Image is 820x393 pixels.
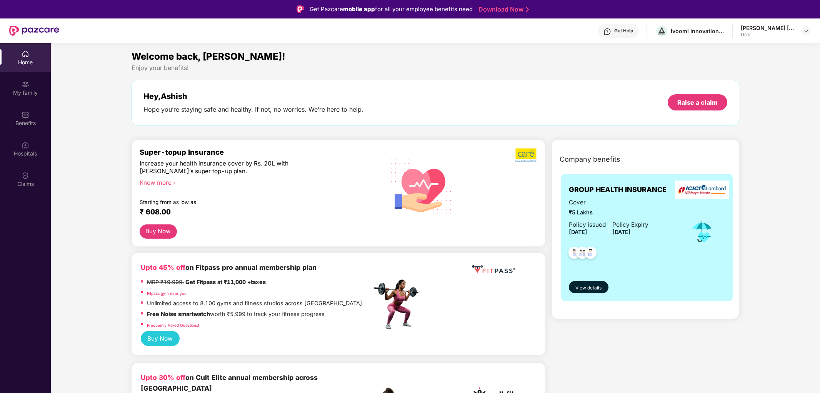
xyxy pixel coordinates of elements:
strong: Get Fitpass at ₹11,000 +taxes [185,279,266,285]
img: svg+xml;base64,PHN2ZyB4bWxucz0iaHR0cDovL3d3dy53My5vcmcvMjAwMC9zdmciIHdpZHRoPSI0OC45NDMiIGhlaWdodD... [565,244,584,263]
img: fppp.png [470,262,517,276]
span: Welcome back, [PERSON_NAME]! [132,51,285,62]
b: on Cult Elite annual membership across [GEOGRAPHIC_DATA] [141,373,318,392]
div: Increase your health insurance cover by Rs. 20L with [PERSON_NAME]’s super top-up plan. [140,160,338,176]
img: svg+xml;base64,PHN2ZyB4bWxucz0iaHR0cDovL3d3dy53My5vcmcvMjAwMC9zdmciIHdpZHRoPSI0OC45NDMiIGhlaWdodD... [581,244,600,263]
div: Know more [140,179,367,184]
b: Upto 30% off [141,373,185,381]
button: View details [569,281,608,293]
span: Cover [569,198,648,207]
div: ₹ 608.00 [140,207,364,217]
img: iVOOMI%20Logo%20(1).png [656,25,667,37]
img: Logo [297,5,304,13]
img: icon [690,219,715,244]
a: Download Now [478,5,527,13]
button: Buy Now [141,331,180,346]
img: b5dec4f62d2307b9de63beb79f102df3.png [515,148,537,162]
img: svg+xml;base64,PHN2ZyBpZD0iSG9tZSIgeG1sbnM9Imh0dHA6Ly93d3cudzMub3JnLzIwMDAvc3ZnIiB3aWR0aD0iMjAiIG... [22,50,29,58]
span: [DATE] [569,229,587,235]
div: [PERSON_NAME] [PERSON_NAME] [741,24,795,32]
img: svg+xml;base64,PHN2ZyB4bWxucz0iaHR0cDovL3d3dy53My5vcmcvMjAwMC9zdmciIHhtbG5zOnhsaW5rPSJodHRwOi8vd3... [385,149,458,223]
span: ₹5 Lakhs [569,208,648,217]
button: Buy Now [140,224,177,239]
div: Hope you’re staying safe and healthy. If not, no worries. We’re here to help. [143,105,363,114]
img: svg+xml;base64,PHN2ZyB4bWxucz0iaHR0cDovL3d3dy53My5vcmcvMjAwMC9zdmciIHdpZHRoPSI0OC45MTUiIGhlaWdodD... [573,244,592,263]
div: Super-topup Insurance [140,148,372,156]
strong: mobile app [343,5,375,13]
del: MRP ₹19,999, [147,279,184,285]
p: Unlimited access to 8,100 gyms and fitness studios across [GEOGRAPHIC_DATA] [147,299,362,308]
div: Get Help [614,28,633,34]
b: on Fitpass pro annual membership plan [141,263,317,271]
img: svg+xml;base64,PHN2ZyBpZD0iQ2xhaW0iIHhtbG5zPSJodHRwOi8vd3d3LnczLm9yZy8yMDAwL3N2ZyIgd2lkdGg9IjIwIi... [22,172,29,179]
span: right [172,181,176,185]
img: svg+xml;base64,PHN2ZyBpZD0iQmVuZWZpdHMiIHhtbG5zPSJodHRwOi8vd3d3LnczLm9yZy8yMDAwL3N2ZyIgd2lkdGg9Ij... [22,111,29,119]
img: insurerLogo [675,181,729,199]
div: Enjoy your benefits! [132,64,739,72]
p: worth ₹5,999 to track your fitness progress [147,310,325,319]
img: svg+xml;base64,PHN2ZyB3aWR0aD0iMjAiIGhlaWdodD0iMjAiIHZpZXdCb3g9IjAgMCAyMCAyMCIgZmlsbD0ibm9uZSIgeG... [22,80,29,88]
b: Upto 45% off [141,263,185,271]
a: Frequently Asked Questions! [147,323,199,328]
div: Get Pazcare for all your employee benefits need [310,5,473,14]
img: svg+xml;base64,PHN2ZyBpZD0iSGVscC0zMngzMiIgeG1sbnM9Imh0dHA6Ly93d3cudzMub3JnLzIwMDAvc3ZnIiB3aWR0aD... [603,28,611,35]
strong: Free Noise smartwatch [147,311,210,317]
span: GROUP HEALTH INSURANCE [569,184,667,195]
img: svg+xml;base64,PHN2ZyBpZD0iRHJvcGRvd24tMzJ4MzIiIHhtbG5zPSJodHRwOi8vd3d3LnczLm9yZy8yMDAwL3N2ZyIgd2... [803,28,809,34]
div: Policy Expiry [612,220,648,229]
div: User [741,32,795,38]
span: [DATE] [612,229,631,235]
div: Policy issued [569,220,606,229]
img: Stroke [526,5,529,13]
div: Raise a claim [677,98,718,107]
a: Fitpass gym near you [147,291,187,296]
img: svg+xml;base64,PHN2ZyBpZD0iSG9zcGl0YWxzIiB4bWxucz0iaHR0cDovL3d3dy53My5vcmcvMjAwMC9zdmciIHdpZHRoPS... [22,141,29,149]
div: Hey, Ashish [143,92,363,101]
span: View details [575,284,602,292]
div: Ivoomi Innovation Private Limited [671,27,725,35]
span: Company benefits [560,154,620,165]
img: fpp.png [372,278,425,331]
div: Starting from as low as [140,199,339,204]
img: New Pazcare Logo [9,26,59,36]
